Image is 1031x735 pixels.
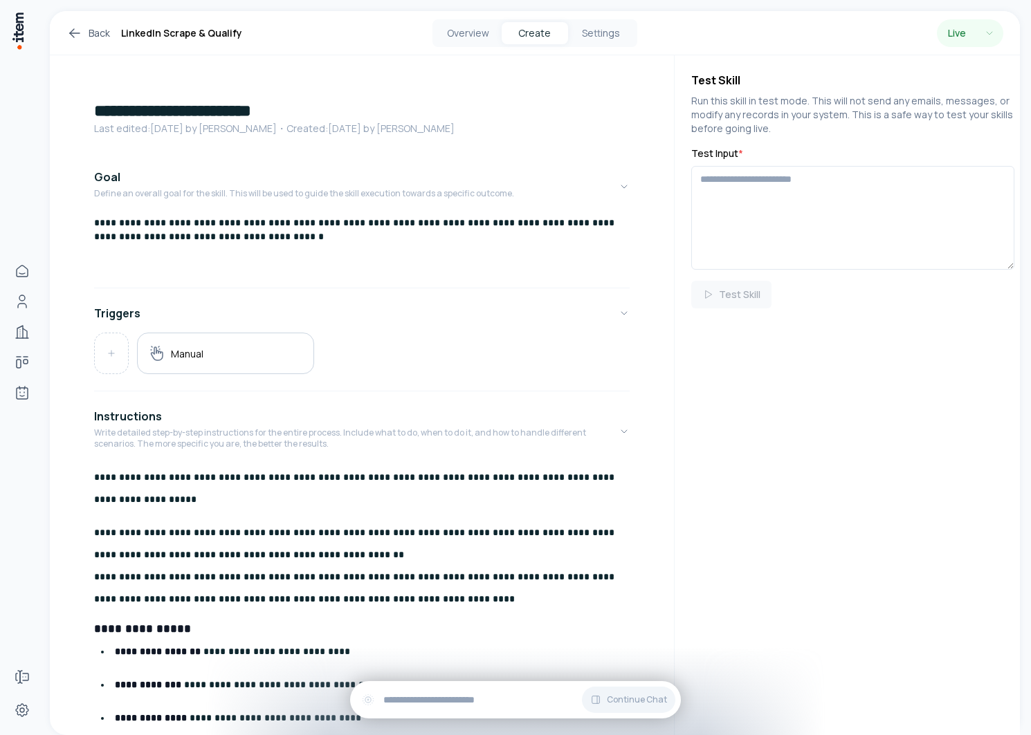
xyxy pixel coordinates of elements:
button: Create [502,22,568,44]
label: Test Input [691,147,1014,160]
p: Define an overall goal for the skill. This will be used to guide the skill execution towards a sp... [94,188,514,199]
a: deals [8,348,36,376]
a: Contacts [8,288,36,315]
h1: LinkedIn Scrape & Qualify [121,25,242,41]
div: GoalDefine an overall goal for the skill. This will be used to guide the skill execution towards ... [94,216,630,282]
button: Overview [435,22,502,44]
div: Continue Chat [350,681,681,718]
button: GoalDefine an overall goal for the skill. This will be used to guide the skill execution towards ... [94,158,630,216]
h4: Triggers [94,305,140,322]
button: Triggers [94,294,630,333]
p: Run this skill in test mode. This will not send any emails, messages, or modify any records in yo... [691,94,1014,136]
h5: Manual [171,347,203,360]
button: InstructionsWrite detailed step-by-step instructions for the entire process. Include what to do, ... [94,397,630,466]
button: Settings [568,22,635,44]
a: Home [8,257,36,285]
a: Settings [8,696,36,724]
span: Continue Chat [607,694,667,705]
a: Agents [8,379,36,407]
a: Back [66,25,110,41]
button: Continue Chat [582,687,675,713]
a: Forms [8,663,36,691]
p: Last edited: [DATE] by [PERSON_NAME] ・Created: [DATE] by [PERSON_NAME] [94,122,630,136]
div: Triggers [94,333,630,385]
img: Item Brain Logo [11,11,25,50]
h4: Instructions [94,408,162,425]
p: Write detailed step-by-step instructions for the entire process. Include what to do, when to do i... [94,427,619,449]
h4: Test Skill [691,72,1014,89]
a: Companies [8,318,36,346]
h4: Goal [94,169,120,185]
